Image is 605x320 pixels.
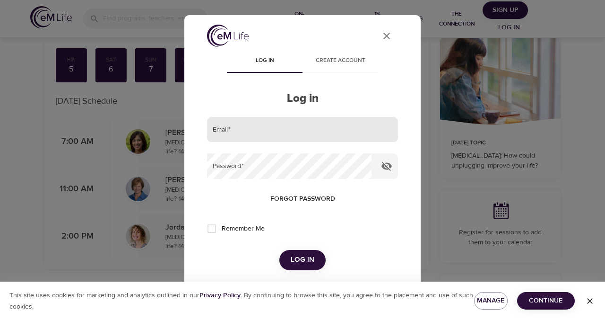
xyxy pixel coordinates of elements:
[222,224,265,234] span: Remember Me
[267,190,339,208] button: Forgot password
[207,50,398,73] div: disabled tabs example
[375,25,398,47] button: close
[199,291,241,300] b: Privacy Policy
[291,254,314,266] span: Log in
[308,56,372,66] span: Create account
[279,250,326,270] button: Log in
[233,56,297,66] span: Log in
[482,295,500,307] span: Manage
[207,25,249,47] img: logo
[270,193,335,205] span: Forgot password
[525,295,567,307] span: Continue
[207,92,398,106] h2: Log in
